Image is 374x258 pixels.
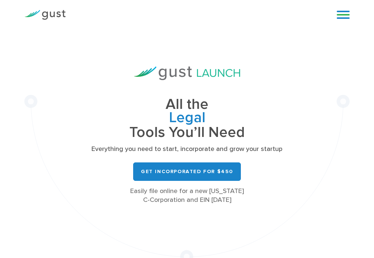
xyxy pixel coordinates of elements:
img: Gust Launch Logo [134,66,240,80]
h1: All the Tools You’ll Need [73,98,301,140]
img: Gust Logo [24,10,66,20]
p: Everything you need to start, incorporate and grow your startup [73,145,301,154]
a: Get Incorporated for $450 [133,162,241,181]
div: Easily file online for a new [US_STATE] C-Corporation and EIN [DATE] [73,187,301,204]
span: Legal [73,111,301,126]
